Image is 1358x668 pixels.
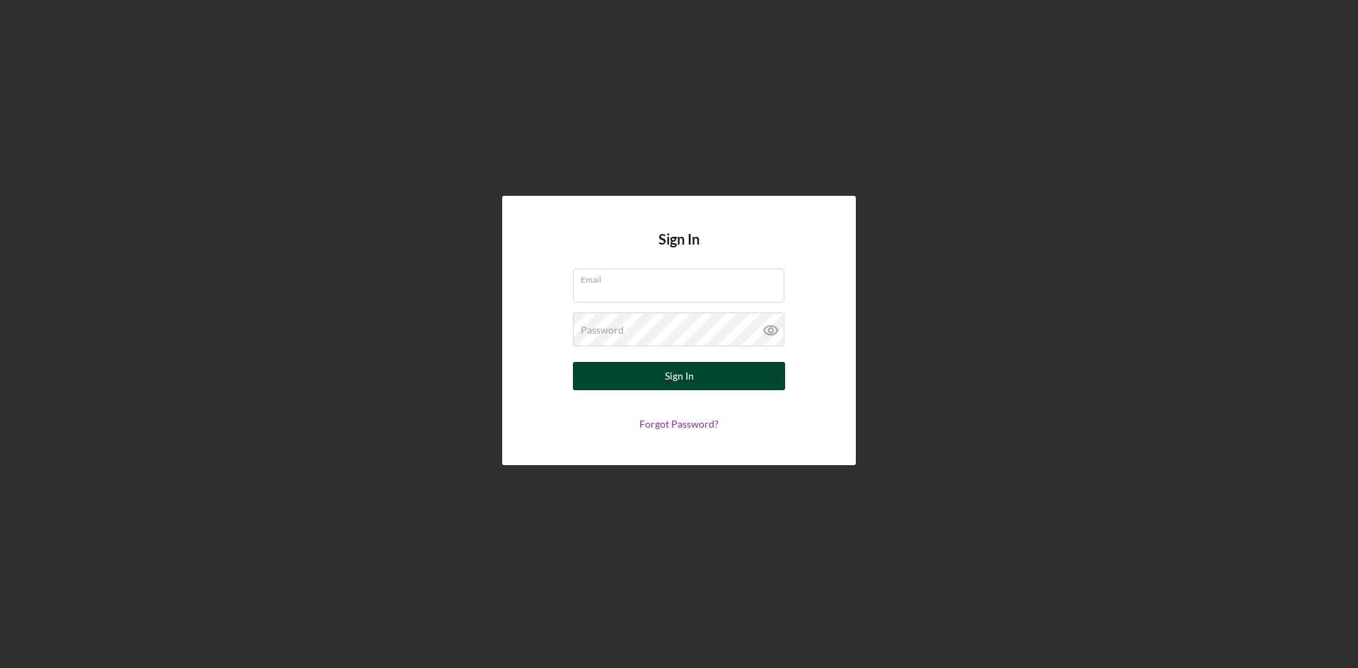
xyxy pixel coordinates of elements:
[665,362,694,390] div: Sign In
[581,324,624,336] label: Password
[581,269,784,285] label: Email
[658,231,700,269] h4: Sign In
[573,362,785,390] button: Sign In
[639,418,719,430] a: Forgot Password?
